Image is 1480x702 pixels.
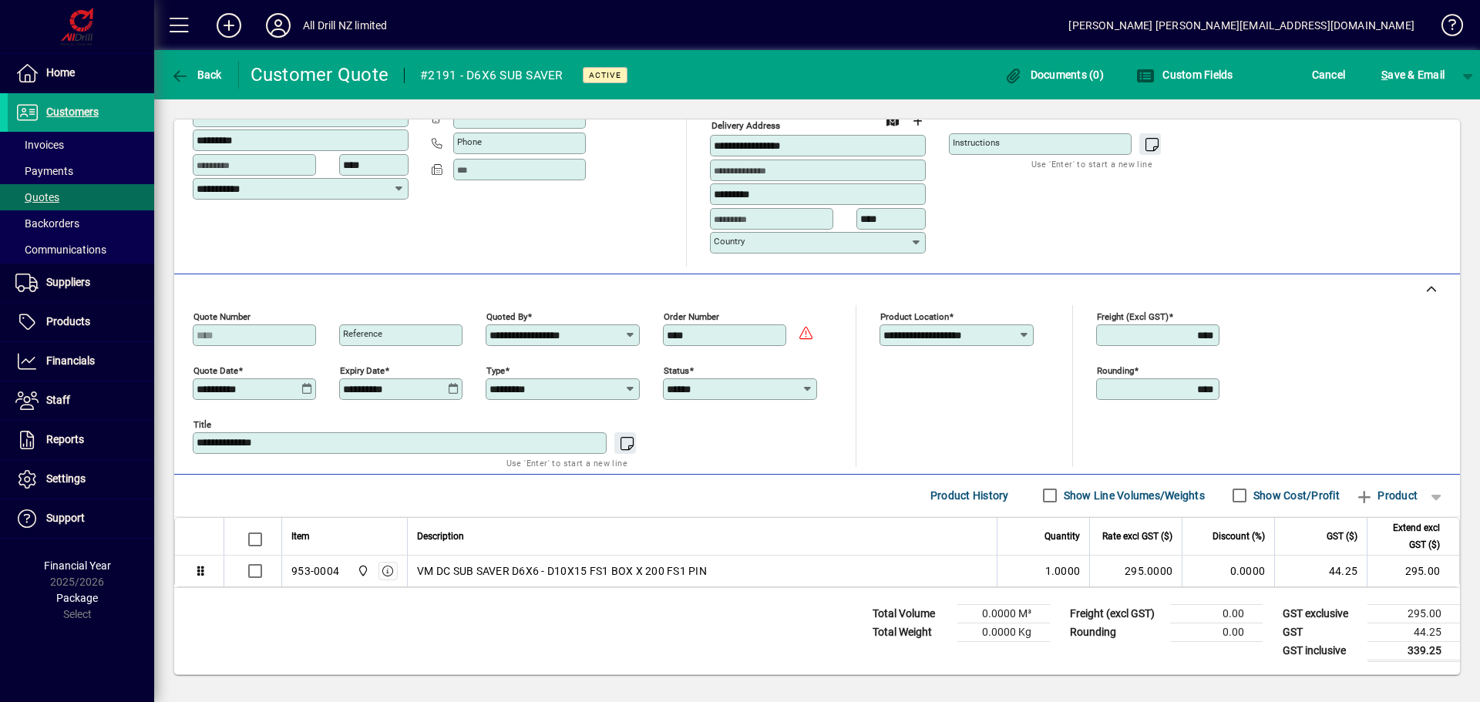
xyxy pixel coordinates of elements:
[930,483,1009,508] span: Product History
[1355,483,1418,508] span: Product
[905,109,930,133] button: Choose address
[1275,623,1367,641] td: GST
[880,108,905,133] a: View on map
[8,460,154,499] a: Settings
[589,70,621,80] span: Active
[1274,556,1367,586] td: 44.25
[1062,623,1170,641] td: Rounding
[1170,604,1263,623] td: 0.00
[957,604,1050,623] td: 0.0000 M³
[417,528,464,545] span: Description
[8,158,154,184] a: Payments
[1097,364,1134,375] mat-label: Rounding
[865,623,957,641] td: Total Weight
[1381,69,1387,81] span: S
[664,311,719,321] mat-label: Order number
[865,604,957,623] td: Total Volume
[15,244,106,256] span: Communications
[953,137,1000,148] mat-label: Instructions
[15,217,79,230] span: Backorders
[303,13,388,38] div: All Drill NZ limited
[340,364,385,375] mat-label: Expiry date
[15,191,59,203] span: Quotes
[8,54,154,92] a: Home
[1182,556,1274,586] td: 0.0000
[8,303,154,341] a: Products
[1377,519,1440,553] span: Extend excl GST ($)
[1367,604,1460,623] td: 295.00
[193,364,238,375] mat-label: Quote date
[1044,528,1080,545] span: Quantity
[1170,623,1263,641] td: 0.00
[15,139,64,151] span: Invoices
[714,236,745,247] mat-label: Country
[251,62,389,87] div: Customer Quote
[1045,563,1081,579] span: 1.0000
[1381,62,1445,87] span: ave & Email
[204,12,254,39] button: Add
[1367,623,1460,641] td: 44.25
[46,276,90,288] span: Suppliers
[1367,556,1459,586] td: 295.00
[486,364,505,375] mat-label: Type
[1374,61,1452,89] button: Save & Email
[1102,528,1172,545] span: Rate excl GST ($)
[46,106,99,118] span: Customers
[291,528,310,545] span: Item
[193,418,211,429] mat-label: Title
[1099,563,1172,579] div: 295.0000
[56,592,98,604] span: Package
[1136,69,1233,81] span: Custom Fields
[880,311,949,321] mat-label: Product location
[1430,3,1461,53] a: Knowledge Base
[1250,488,1340,503] label: Show Cost/Profit
[506,454,627,472] mat-hint: Use 'Enter' to start a new line
[193,311,251,321] mat-label: Quote number
[1000,61,1108,89] button: Documents (0)
[46,472,86,485] span: Settings
[1068,13,1414,38] div: [PERSON_NAME] [PERSON_NAME][EMAIL_ADDRESS][DOMAIN_NAME]
[15,165,73,177] span: Payments
[1367,641,1460,660] td: 339.25
[1004,69,1104,81] span: Documents (0)
[1275,641,1367,660] td: GST inclusive
[420,63,563,88] div: #2191 - D6X6 SUB SAVER
[8,264,154,302] a: Suppliers
[1312,62,1346,87] span: Cancel
[417,563,707,579] span: VM DC SUB SAVER D6X6 - D10X15 FS1 BOX X 200 FS1 PIN
[8,421,154,459] a: Reports
[8,342,154,381] a: Financials
[170,69,222,81] span: Back
[1061,488,1205,503] label: Show Line Volumes/Weights
[1308,61,1350,89] button: Cancel
[353,563,371,579] span: All Drill NZ Limited
[1097,311,1169,321] mat-label: Freight (excl GST)
[664,364,689,375] mat-label: Status
[8,237,154,263] a: Communications
[46,433,84,445] span: Reports
[44,559,111,572] span: Financial Year
[486,311,527,321] mat-label: Quoted by
[46,394,70,406] span: Staff
[154,61,239,89] app-page-header-button: Back
[46,354,95,367] span: Financials
[8,210,154,237] a: Backorders
[46,66,75,79] span: Home
[957,623,1050,641] td: 0.0000 Kg
[8,184,154,210] a: Quotes
[1062,604,1170,623] td: Freight (excl GST)
[1213,528,1265,545] span: Discount (%)
[343,328,382,339] mat-label: Reference
[1275,604,1367,623] td: GST exclusive
[8,499,154,538] a: Support
[8,132,154,158] a: Invoices
[1347,482,1425,509] button: Product
[166,61,226,89] button: Back
[924,482,1015,509] button: Product History
[1132,61,1237,89] button: Custom Fields
[254,12,303,39] button: Profile
[457,136,482,147] mat-label: Phone
[1031,155,1152,173] mat-hint: Use 'Enter' to start a new line
[46,512,85,524] span: Support
[291,563,339,579] div: 953-0004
